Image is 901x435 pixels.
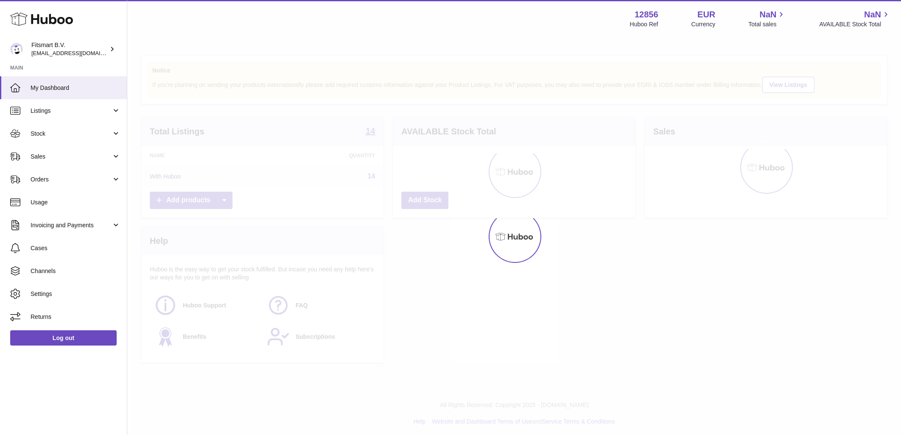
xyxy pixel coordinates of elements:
span: Listings [31,107,112,115]
img: internalAdmin-12856@internal.huboo.com [10,43,23,56]
a: NaN Total sales [748,9,786,28]
span: NaN [759,9,776,20]
span: [EMAIL_ADDRESS][DOMAIN_NAME] [31,50,125,56]
span: Orders [31,176,112,184]
span: Stock [31,130,112,138]
strong: 12856 [635,9,658,20]
div: Currency [691,20,716,28]
span: Channels [31,267,120,275]
a: NaN AVAILABLE Stock Total [819,9,891,28]
strong: EUR [697,9,715,20]
span: Total sales [748,20,786,28]
span: Sales [31,153,112,161]
span: NaN [864,9,881,20]
span: Settings [31,290,120,298]
span: Cases [31,244,120,252]
div: Fitsmart B.V. [31,41,108,57]
div: Huboo Ref [630,20,658,28]
span: Usage [31,198,120,206]
span: My Dashboard [31,84,120,92]
span: AVAILABLE Stock Total [819,20,891,28]
span: Returns [31,313,120,321]
span: Invoicing and Payments [31,221,112,229]
a: Log out [10,330,117,346]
